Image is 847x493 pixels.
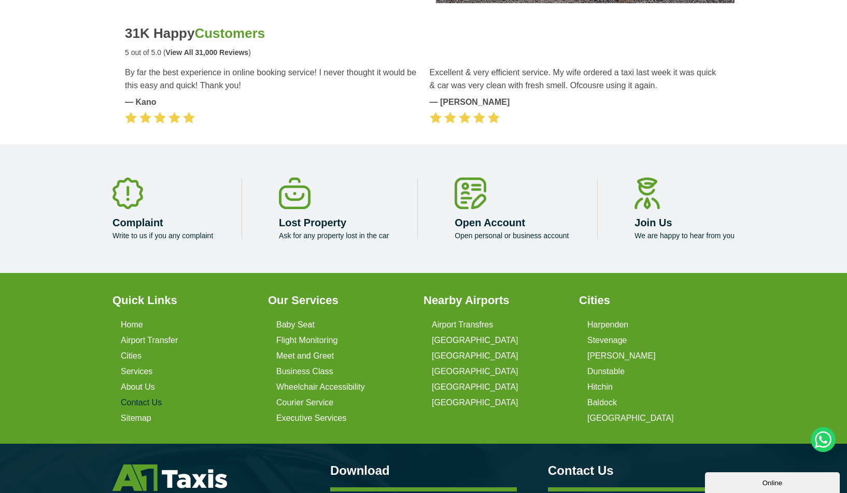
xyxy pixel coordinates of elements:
span: Customers [194,25,265,41]
a: Join Us [634,217,672,228]
strong: View All 31,000 Reviews [166,48,249,57]
h3: Cities [579,294,722,307]
a: About Us [121,382,155,392]
a: [GEOGRAPHIC_DATA] [587,414,674,423]
img: Lost Property Icon [279,177,310,209]
a: Harpenden [587,320,628,330]
h3: Quick Links [112,294,256,307]
a: [GEOGRAPHIC_DATA] [432,336,518,345]
p: Open personal or business account [455,231,569,240]
a: Hitchin [587,382,613,392]
p: Write to us if you any complaint [112,231,213,240]
cite: — [PERSON_NAME] [430,98,722,106]
img: Complaint Icon [112,177,143,209]
a: Dunstable [587,367,625,376]
a: Wheelchair Accessibility [276,382,365,392]
a: Services [121,367,152,376]
a: Baby Seat [276,320,315,330]
cite: — Kano [125,98,417,106]
a: Open Account [455,217,525,228]
a: Baldock [587,398,617,407]
a: Executive Services [276,414,346,423]
blockquote: Excellent & very efficient service. My wife ordered a taxi last week it was quick & car was very ... [430,66,722,92]
a: Airport Transfres [432,320,493,330]
a: [GEOGRAPHIC_DATA] [432,367,518,376]
a: [PERSON_NAME] [587,351,656,361]
a: Sitemap [121,414,151,423]
p: We are happy to hear from you [634,231,735,240]
p: Ask for any property lost in the car [279,231,389,240]
a: Contact Us [121,398,162,407]
img: A1 Taxis St Albans [112,464,227,491]
a: Airport Transfer [121,336,178,345]
a: Stevenage [587,336,627,345]
h3: Nearby Airports [423,294,567,307]
a: Business Class [276,367,333,376]
a: Lost Property [279,217,346,228]
a: Courier Service [276,398,333,407]
a: Complaint [112,217,163,228]
h2: 31K Happy [125,25,722,42]
a: Meet and Greet [276,351,334,361]
img: Join Us Icon [634,177,660,209]
h3: Download [330,464,517,477]
a: Cities [121,351,142,361]
iframe: chat widget [705,470,842,493]
blockquote: By far the best experience in online booking service! I never thought it would be this easy and q... [125,66,417,92]
a: [GEOGRAPHIC_DATA] [432,398,518,407]
a: [GEOGRAPHIC_DATA] [432,382,518,392]
h3: Our Services [268,294,411,307]
img: Open Account Icon [455,177,486,209]
a: Home [121,320,143,330]
a: Flight Monitoring [276,336,337,345]
a: [GEOGRAPHIC_DATA] [432,351,518,361]
p: 5 out of 5.0 ( ) [125,47,722,58]
h3: Contact Us [548,464,735,477]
